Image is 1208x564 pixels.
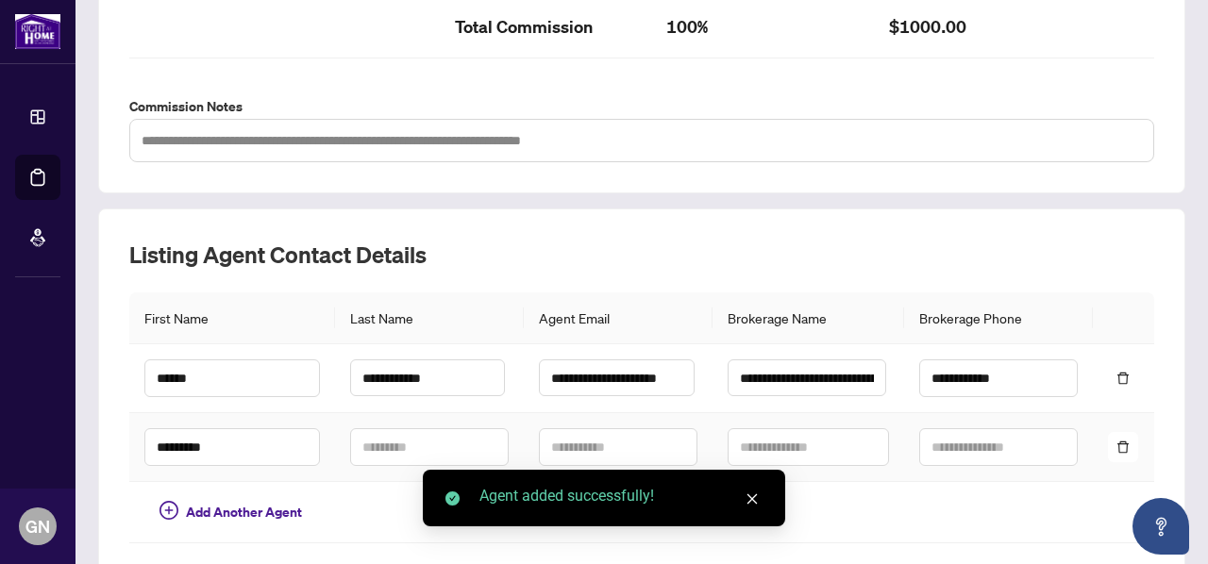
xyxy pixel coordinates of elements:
[666,12,859,42] h2: 100%
[479,485,763,507] div: Agent added successfully!
[742,489,763,509] a: Close
[455,12,636,42] h2: Total Commission
[713,292,903,344] th: Brokerage Name
[1132,498,1189,555] button: Open asap
[129,96,1154,117] label: Commission Notes
[129,292,335,344] th: First Name
[159,501,178,520] span: plus-circle
[889,12,1070,42] h2: $1000.00
[25,513,50,539] span: GN
[335,292,524,344] th: Last Name
[1116,440,1130,454] span: delete
[904,292,1093,344] th: Brokerage Phone
[15,14,60,49] img: logo
[524,292,713,344] th: Agent Email
[144,497,317,527] button: Add Another Agent
[129,240,1154,270] h2: Listing Agent Contact Details
[445,491,460,506] span: check-circle
[1116,372,1130,385] span: delete
[186,502,302,523] span: Add Another Agent
[746,492,759,506] span: close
